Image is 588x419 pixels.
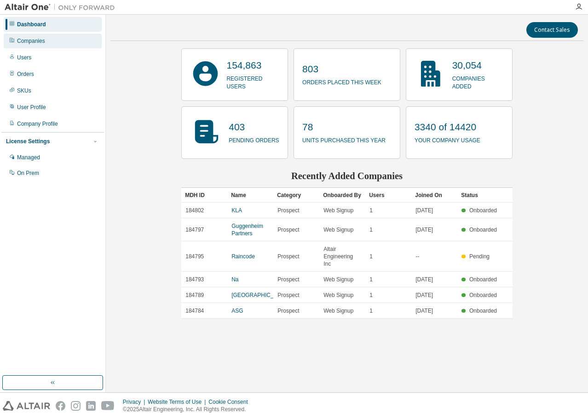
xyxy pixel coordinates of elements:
[123,398,148,406] div: Privacy
[148,398,208,406] div: Website Terms of Use
[231,253,255,260] a: Raincode
[226,58,279,72] p: 154,863
[323,307,353,314] span: Web Signup
[302,120,386,134] p: 78
[323,188,362,203] div: Onboarded By
[277,207,299,214] span: Prospect
[415,307,433,314] span: [DATE]
[229,120,279,134] p: 403
[185,276,204,283] span: 184793
[277,307,299,314] span: Prospect
[469,207,497,214] span: Onboarded
[323,207,353,214] span: Web Signup
[415,291,433,299] span: [DATE]
[231,292,289,298] a: [GEOGRAPHIC_DATA]
[323,276,353,283] span: Web Signup
[469,276,497,283] span: Onboarded
[185,253,204,260] span: 184795
[415,226,433,233] span: [DATE]
[5,3,120,12] img: Altair One
[323,226,353,233] span: Web Signup
[323,291,353,299] span: Web Signup
[226,72,279,91] p: registered users
[6,138,50,145] div: License Settings
[231,207,242,214] a: KLA
[369,207,373,214] span: 1
[277,291,299,299] span: Prospect
[277,253,299,260] span: Prospect
[229,134,279,145] p: pending orders
[469,253,490,260] span: Pending
[415,276,433,283] span: [DATE]
[123,406,254,413] p: © 2025 Altair Engineering, Inc. All Rights Reserved.
[86,401,96,411] img: linkedin.svg
[302,134,386,145] p: units purchased this year
[17,120,58,128] div: Company Profile
[181,170,513,182] h2: Recently Added Companies
[415,207,433,214] span: [DATE]
[277,276,299,283] span: Prospect
[415,188,454,203] div: Joined On
[101,401,115,411] img: youtube.svg
[323,245,361,268] span: Altair Engineering Inc
[17,37,45,45] div: Companies
[231,223,263,237] a: Guggenheim Partners
[277,188,316,203] div: Category
[452,58,504,72] p: 30,054
[469,308,497,314] span: Onboarded
[277,226,299,233] span: Prospect
[415,120,480,134] p: 3340 of 14420
[17,70,34,78] div: Orders
[369,188,408,203] div: Users
[452,72,504,91] p: companies added
[415,134,480,145] p: your company usage
[369,226,373,233] span: 1
[231,188,270,203] div: Name
[17,104,46,111] div: User Profile
[369,276,373,283] span: 1
[469,292,497,298] span: Onboarded
[302,76,381,87] p: orders placed this week
[369,307,373,314] span: 1
[185,307,204,314] span: 184784
[17,87,31,94] div: SKUs
[231,276,238,283] a: Na
[461,188,500,203] div: Status
[369,253,373,260] span: 1
[17,154,40,161] div: Managed
[415,253,419,260] span: --
[56,401,65,411] img: facebook.svg
[185,291,204,299] span: 184789
[71,401,81,411] img: instagram.svg
[17,54,31,61] div: Users
[369,291,373,299] span: 1
[3,401,50,411] img: altair_logo.svg
[185,226,204,233] span: 184797
[469,227,497,233] span: Onboarded
[208,398,253,406] div: Cookie Consent
[17,169,39,177] div: On Prem
[231,308,243,314] a: ASG
[526,22,578,38] button: Contact Sales
[17,21,46,28] div: Dashboard
[302,62,381,76] p: 803
[185,188,224,203] div: MDH ID
[185,207,204,214] span: 184802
